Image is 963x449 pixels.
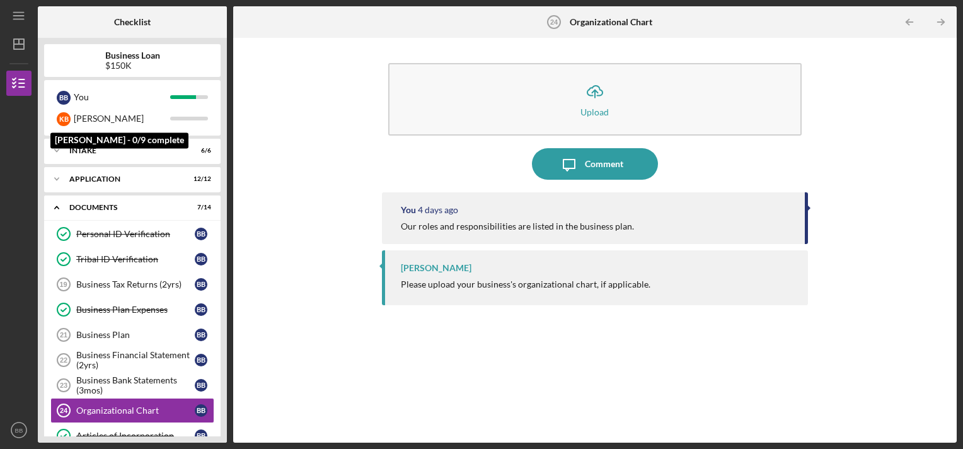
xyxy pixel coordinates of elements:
tspan: 22 [60,356,67,364]
div: B B [195,228,207,240]
a: Business Plan ExpensesBB [50,297,214,322]
a: 23Business Bank Statements (3mos)BB [50,373,214,398]
div: [PERSON_NAME] [401,263,471,273]
div: Our roles and responsibilities are listed in the business plan. [401,221,634,231]
div: B B [195,354,207,366]
b: Organizational Chart [570,17,652,27]
div: B B [195,429,207,442]
tspan: 21 [60,331,67,339]
button: BB [6,417,32,443]
div: Tribal ID Verification [76,254,195,264]
a: 19Business Tax Returns (2yrs)BB [50,272,214,297]
div: $150K [105,61,160,71]
div: Comment [585,148,623,180]
b: Checklist [114,17,151,27]
div: B B [195,278,207,291]
a: Tribal ID VerificationBB [50,247,214,272]
a: 24Organizational ChartBB [50,398,214,423]
div: 7 / 14 [188,204,211,211]
div: Articles of Incorporation [76,431,195,441]
div: Business Plan Expenses [76,305,195,315]
tspan: 24 [550,18,558,26]
div: B B [195,404,207,417]
button: Comment [532,148,658,180]
div: Intake [69,147,180,155]
div: B B [195,253,207,265]
div: Documents [69,204,180,211]
div: Organizational Chart [76,405,195,416]
a: Personal ID VerificationBB [50,221,214,247]
div: B B [195,303,207,316]
div: Personal ID Verification [76,229,195,239]
div: 6 / 6 [188,147,211,155]
div: Application [69,175,180,183]
div: 12 / 12 [188,175,211,183]
text: BB [15,427,23,434]
div: [PERSON_NAME] [74,108,170,129]
div: Business Plan [76,330,195,340]
div: B B [195,379,207,392]
div: You [401,205,416,215]
div: Please upload your business's organizational chart, if applicable. [401,279,650,289]
div: B B [57,91,71,105]
a: 22Business Financial Statement (2yrs)BB [50,347,214,373]
time: 2025-08-21 21:08 [418,205,458,215]
tspan: 19 [59,281,67,288]
tspan: 23 [60,382,67,389]
div: Business Bank Statements (3mos) [76,375,195,395]
a: Articles of IncorporationBB [50,423,214,448]
div: You [74,86,170,108]
b: Business Loan [105,50,160,61]
tspan: 24 [60,407,68,414]
div: Business Tax Returns (2yrs) [76,279,195,289]
a: 21Business PlanBB [50,322,214,347]
button: Upload [388,63,802,136]
div: B B [195,329,207,341]
div: Business Financial Statement (2yrs) [76,350,195,370]
div: K B [57,112,71,126]
div: Upload [580,107,609,117]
